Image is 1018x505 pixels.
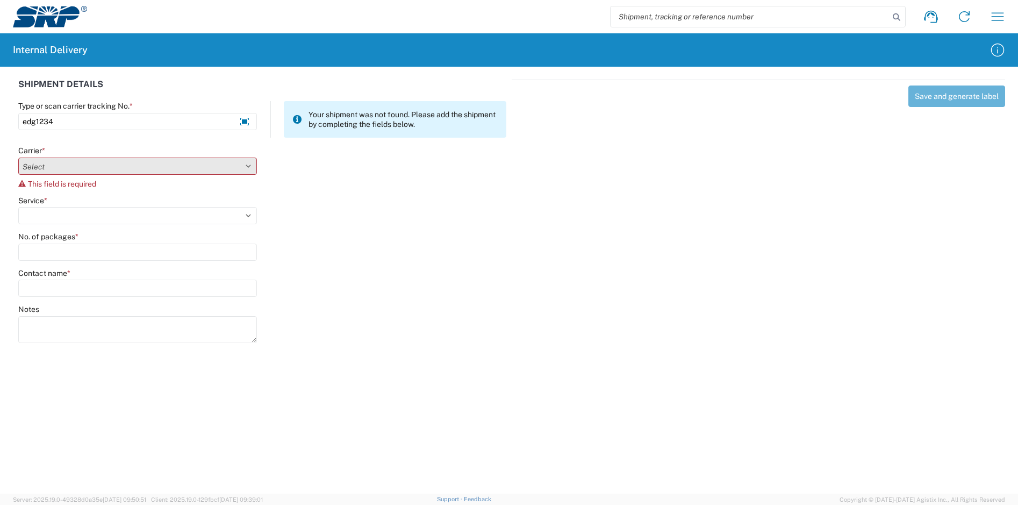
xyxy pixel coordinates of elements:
[611,6,889,27] input: Shipment, tracking or reference number
[840,495,1005,504] span: Copyright © [DATE]-[DATE] Agistix Inc., All Rights Reserved
[219,496,263,503] span: [DATE] 09:39:01
[13,44,88,56] h2: Internal Delivery
[13,6,87,27] img: srp
[437,496,464,502] a: Support
[18,304,39,314] label: Notes
[309,110,498,129] span: Your shipment was not found. Please add the shipment by completing the fields below.
[18,80,506,101] div: SHIPMENT DETAILS
[13,496,146,503] span: Server: 2025.19.0-49328d0a35e
[18,101,133,111] label: Type or scan carrier tracking No.
[18,268,70,278] label: Contact name
[18,146,45,155] label: Carrier
[18,232,78,241] label: No. of packages
[464,496,491,502] a: Feedback
[103,496,146,503] span: [DATE] 09:50:51
[18,196,47,205] label: Service
[28,180,96,188] span: This field is required
[151,496,263,503] span: Client: 2025.19.0-129fbcf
